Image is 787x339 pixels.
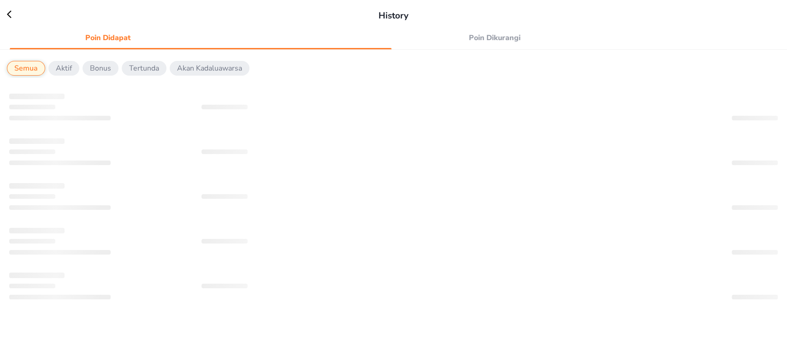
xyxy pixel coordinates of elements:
[732,161,778,165] span: ‌
[201,105,248,109] span: ‌
[201,194,248,199] span: ‌
[9,205,111,210] span: ‌
[9,250,111,255] span: ‌
[83,61,118,76] button: Bonus
[9,228,65,233] span: ‌
[9,161,111,165] span: ‌
[7,27,780,46] div: loyalty history tabs
[379,9,408,23] p: History
[7,61,45,76] button: Semua
[201,239,248,244] span: ‌
[9,273,65,278] span: ‌
[56,63,72,74] p: Aktif
[732,295,778,299] span: ‌
[9,116,111,120] span: ‌
[170,61,249,76] button: Akan Kadaluawarsa
[9,94,65,99] span: ‌
[9,284,55,288] span: ‌
[122,61,166,76] button: Tertunda
[732,250,778,255] span: ‌
[396,30,778,46] a: Poin Dikurangi
[9,105,55,109] span: ‌
[9,149,55,154] span: ‌
[402,31,588,44] span: Poin Dikurangi
[201,149,248,154] span: ‌
[15,31,201,44] span: Poin Didapat
[9,239,55,244] span: ‌
[90,63,111,74] p: Bonus
[48,61,79,76] button: Aktif
[9,138,65,144] span: ‌
[10,30,391,46] a: Poin Didapat
[201,284,248,288] span: ‌
[14,63,38,74] p: Semua
[9,194,55,199] span: ‌
[9,183,65,189] span: ‌
[9,295,111,299] span: ‌
[129,63,159,74] p: Tertunda
[177,63,242,74] p: Akan Kadaluawarsa
[732,116,778,120] span: ‌
[732,205,778,210] span: ‌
